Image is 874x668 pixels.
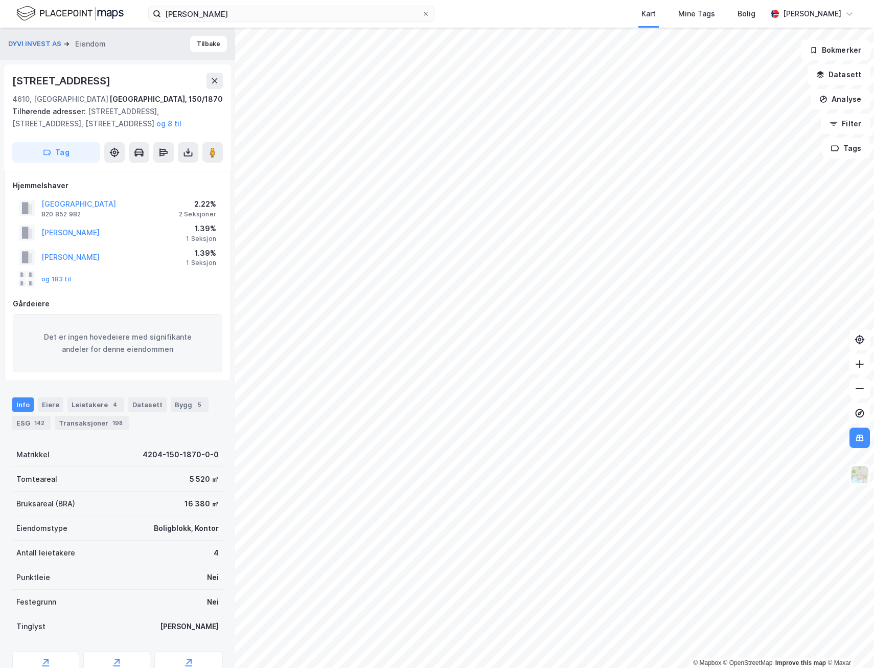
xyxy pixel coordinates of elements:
[775,659,826,666] a: Improve this map
[38,397,63,412] div: Eiere
[179,210,216,218] div: 2 Seksjoner
[821,114,870,134] button: Filter
[16,449,50,461] div: Matrikkel
[67,397,124,412] div: Leietakere
[823,619,874,668] iframe: Chat Widget
[641,8,656,20] div: Kart
[128,397,167,412] div: Datasett
[16,498,75,510] div: Bruksareal (BRA)
[12,142,100,163] button: Tag
[154,522,219,535] div: Boligblokk, Kontor
[13,298,222,310] div: Gårdeiere
[12,105,215,130] div: [STREET_ADDRESS], [STREET_ADDRESS], [STREET_ADDRESS]
[75,38,106,50] div: Eiendom
[16,473,57,485] div: Tomteareal
[109,93,223,105] div: [GEOGRAPHIC_DATA], 150/1870
[811,89,870,109] button: Analyse
[16,547,75,559] div: Antall leietakere
[214,547,219,559] div: 4
[12,107,88,116] span: Tilhørende adresser:
[16,620,45,633] div: Tinglyst
[13,180,222,192] div: Hjemmelshaver
[16,5,124,23] img: logo.f888ab2527a4732fd821a326f86c7f29.svg
[8,39,63,49] button: DYVI INVEST AS
[207,596,219,608] div: Nei
[186,247,216,259] div: 1.39%
[207,571,219,584] div: Nei
[678,8,715,20] div: Mine Tags
[110,418,125,428] div: 198
[186,222,216,235] div: 1.39%
[808,64,870,85] button: Datasett
[32,418,47,428] div: 142
[185,498,219,510] div: 16 380 ㎡
[801,40,870,60] button: Bokmerker
[16,522,67,535] div: Eiendomstype
[143,449,219,461] div: 4204-150-1870-0-0
[190,36,227,52] button: Tilbake
[12,93,108,105] div: 4610, [GEOGRAPHIC_DATA]
[160,620,219,633] div: [PERSON_NAME]
[16,596,56,608] div: Festegrunn
[179,198,216,210] div: 2.22%
[55,416,129,430] div: Transaksjoner
[110,399,120,410] div: 4
[186,235,216,243] div: 1 Seksjon
[186,259,216,267] div: 1 Seksjon
[738,8,755,20] div: Bolig
[12,73,112,89] div: [STREET_ADDRESS]
[723,659,773,666] a: OpenStreetMap
[850,465,869,484] img: Z
[194,399,204,410] div: 5
[12,397,34,412] div: Info
[822,138,870,159] button: Tags
[171,397,209,412] div: Bygg
[161,6,422,21] input: Søk på adresse, matrikkel, gårdeiere, leietakere eller personer
[783,8,841,20] div: [PERSON_NAME]
[13,314,222,372] div: Det er ingen hovedeiere med signifikante andeler for denne eiendommen
[12,416,51,430] div: ESG
[16,571,50,584] div: Punktleie
[190,473,219,485] div: 5 520 ㎡
[41,210,81,218] div: 820 852 982
[693,659,721,666] a: Mapbox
